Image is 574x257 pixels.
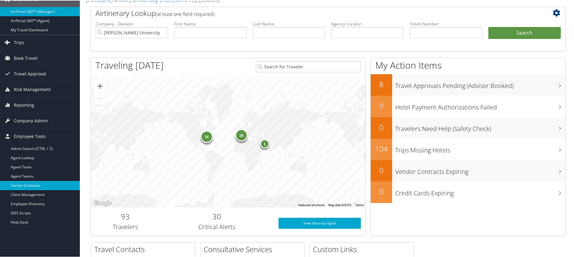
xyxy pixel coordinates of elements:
h2: Travel Contacts [94,244,195,254]
h2: 0 [371,100,392,110]
label: First Name: [174,20,247,26]
h2: 0 [371,186,392,196]
label: Last Name: [253,20,325,26]
span: Trips [14,34,24,50]
h3: Trips Missing Hotels [395,142,565,154]
img: Google [92,199,113,207]
h3: Vendor Contracts Expiring [395,164,565,175]
a: 0Travelers Need Help (Safety Check) [371,117,565,138]
span: Reporting [14,97,34,112]
h2: 30 [164,211,270,221]
input: Search for Traveler [256,60,361,72]
a: 0Vendor Contracts Expiring [371,159,565,181]
div: 74 [201,130,213,142]
h2: 0 [371,164,392,175]
h3: Travel Approvals Pending (Advisor Booked) [395,78,565,90]
h1: My Action Items [371,58,565,71]
label: Company - Division: [96,20,168,26]
button: Zoom out [94,92,106,104]
h2: 93 [96,211,155,221]
a: 8Travel Approvals Pending (Advisor Booked) [371,74,565,95]
button: Zoom in [94,79,106,92]
h3: Critical Alerts [164,222,270,231]
h3: Credit Cards Expiring [395,185,565,197]
a: View SecurityLogic® [279,217,361,228]
span: Risk Management [14,81,51,97]
span: (at least one field required) [156,10,214,17]
div: 18 [235,128,248,141]
span: Book Travel [14,50,37,65]
span: Employee Tools [14,128,46,144]
a: 0Credit Cards Expiring [371,181,565,202]
label: Agency Locator: [331,20,404,26]
a: Terms (opens in new tab) [355,203,364,206]
button: Keyboard shortcuts [298,202,325,207]
h1: Traveling [DATE] [96,58,164,71]
span: Company Admin [14,113,48,128]
span: Map data ©2025 [328,203,351,206]
a: 0Hotel Payment Authorizations Failed [371,95,565,117]
h2: Custom Links [313,244,414,254]
h3: Travelers Need Help (Safety Check) [395,121,565,132]
a: Open this area in Google Maps (opens a new window) [92,199,113,207]
div: 1 [260,138,269,148]
span: Travel Approval [14,66,46,81]
h2: Airtinerary Lookup [96,7,521,18]
h2: Consultative Services [204,244,304,254]
h3: Travelers [96,222,155,231]
h2: 104 [371,143,392,153]
a: 104Trips Missing Hotels [371,138,565,159]
button: Search [488,26,561,39]
h2: 0 [371,121,392,132]
label: Ticket Number: [410,20,482,26]
h2: 8 [371,79,392,89]
h3: Hotel Payment Authorizations Failed [395,99,565,111]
